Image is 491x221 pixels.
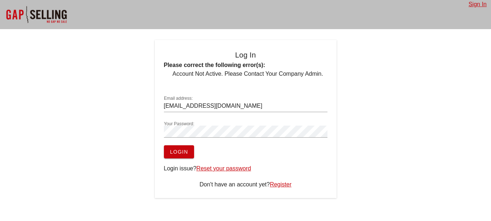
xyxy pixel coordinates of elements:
[164,145,194,158] button: Login
[164,96,193,101] label: Email address:
[164,121,194,127] label: Your Password:
[468,1,487,7] a: Sign In
[164,49,327,61] h4: Log In
[173,70,327,78] li: Account Not Active. Please Contact Your Company Admin.
[270,181,291,188] a: Register
[164,180,327,189] div: Don't have an account yet?
[164,164,327,173] div: Login issue?
[164,62,265,68] b: Please correct the following error(s):
[170,149,188,155] span: Login
[196,165,251,171] a: Reset your password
